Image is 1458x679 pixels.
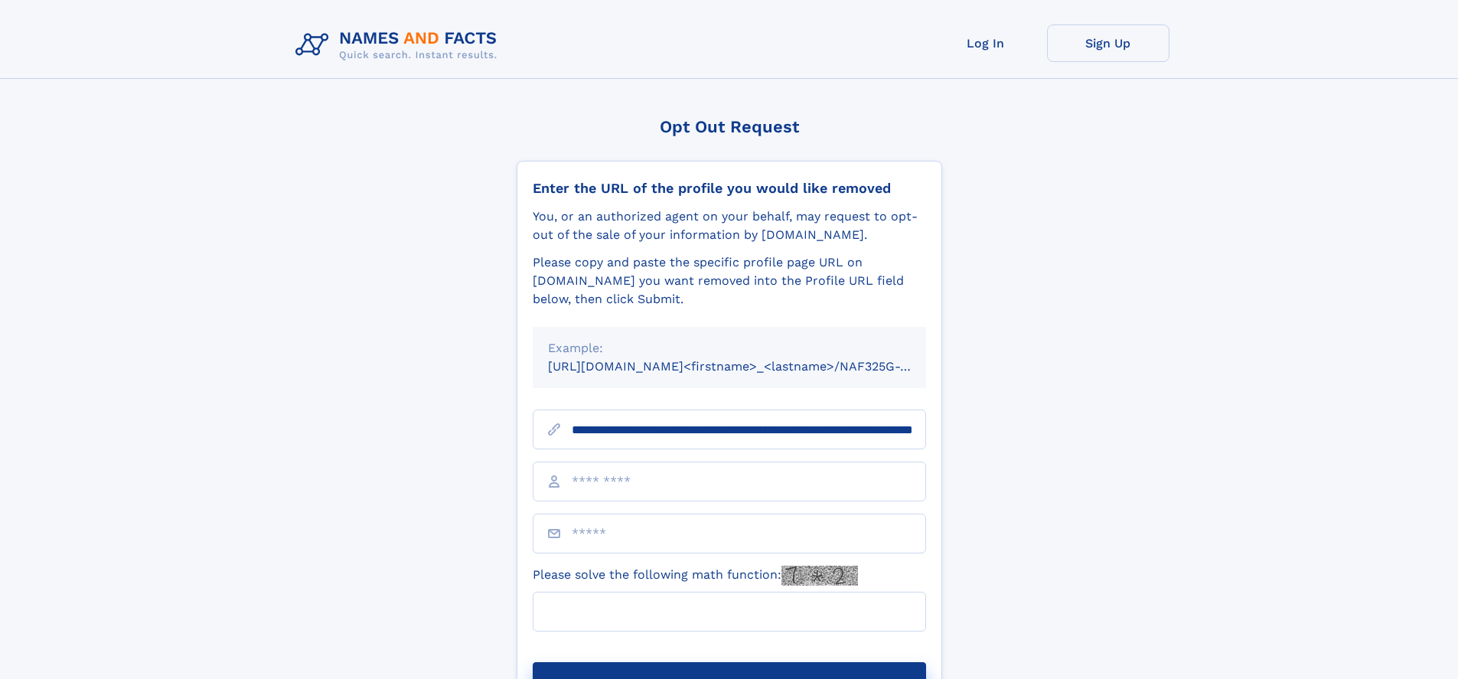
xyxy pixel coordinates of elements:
[533,207,926,244] div: You, or an authorized agent on your behalf, may request to opt-out of the sale of your informatio...
[533,566,858,586] label: Please solve the following math function:
[533,253,926,308] div: Please copy and paste the specific profile page URL on [DOMAIN_NAME] you want removed into the Pr...
[1047,24,1169,62] a: Sign Up
[289,24,510,66] img: Logo Names and Facts
[548,359,955,374] small: [URL][DOMAIN_NAME]<firstname>_<lastname>/NAF325G-xxxxxxxx
[517,117,942,136] div: Opt Out Request
[548,339,911,357] div: Example:
[533,180,926,197] div: Enter the URL of the profile you would like removed
[925,24,1047,62] a: Log In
